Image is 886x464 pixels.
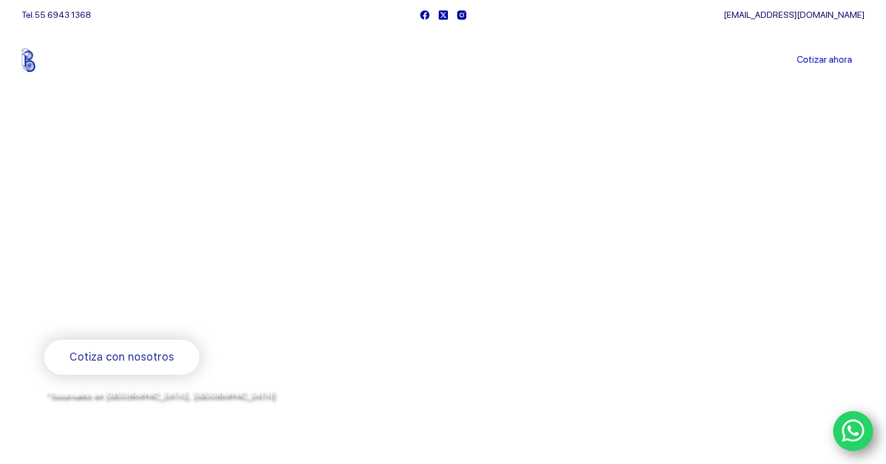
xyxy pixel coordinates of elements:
[833,411,874,452] a: WhatsApp
[22,49,98,72] img: Balerytodo
[44,390,273,399] span: *Sucursales en [GEOGRAPHIC_DATA], [GEOGRAPHIC_DATA]
[439,10,448,20] a: X (Twitter)
[44,340,199,375] a: Cotiza con nosotros
[44,183,202,199] span: Bienvenido a Balerytodo®
[724,10,864,20] a: [EMAIL_ADDRESS][DOMAIN_NAME]
[22,10,91,20] span: Tel.
[34,10,91,20] a: 55 6943 1368
[298,30,588,91] nav: Menu Principal
[457,10,466,20] a: Instagram
[70,348,174,366] span: Cotiza con nosotros
[44,403,342,413] span: y envíos a todo [GEOGRAPHIC_DATA] por la paquetería de su preferencia
[420,10,429,20] a: Facebook
[44,210,450,295] span: Somos los doctores de la industria
[44,308,287,323] span: Rodamientos y refacciones industriales
[784,48,864,73] a: Cotizar ahora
